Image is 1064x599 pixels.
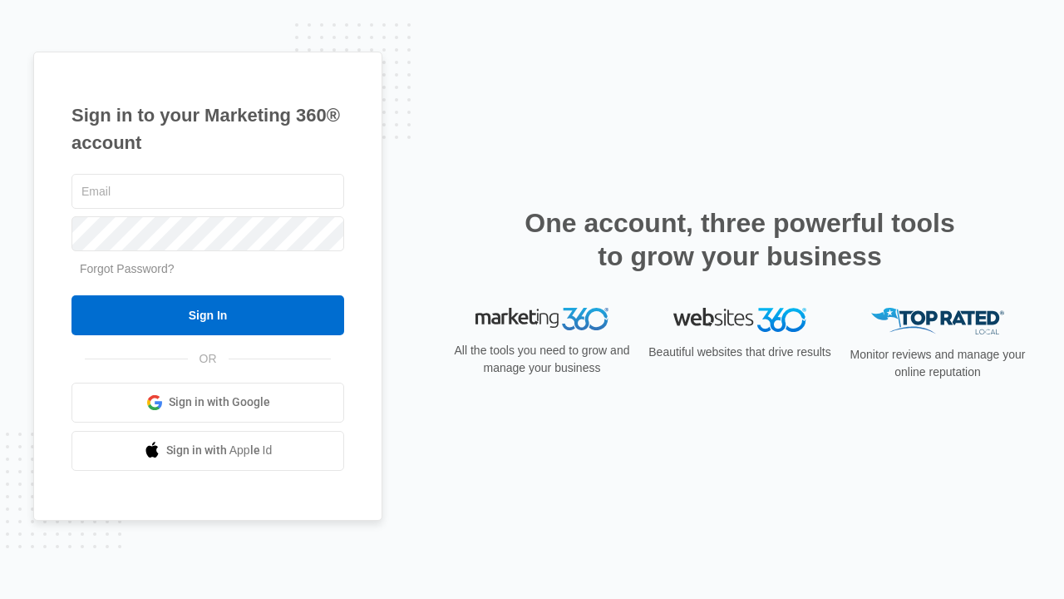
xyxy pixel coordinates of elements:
[449,342,635,377] p: All the tools you need to grow and manage your business
[80,262,175,275] a: Forgot Password?
[188,350,229,368] span: OR
[520,206,960,273] h2: One account, three powerful tools to grow your business
[647,344,833,361] p: Beautiful websites that drive results
[169,394,270,411] span: Sign in with Google
[475,308,608,331] img: Marketing 360
[71,174,344,209] input: Email
[845,346,1031,381] p: Monitor reviews and manage your online reputation
[71,295,344,335] input: Sign In
[71,431,344,471] a: Sign in with Apple Id
[71,383,344,423] a: Sign in with Google
[71,101,344,156] h1: Sign in to your Marketing 360® account
[673,308,806,332] img: Websites 360
[166,442,273,459] span: Sign in with Apple Id
[871,308,1004,335] img: Top Rated Local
